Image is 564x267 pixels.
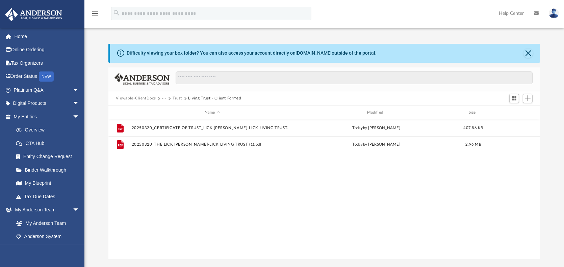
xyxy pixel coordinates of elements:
a: CTA Hub [9,137,89,150]
a: Digital Productsarrow_drop_down [5,97,89,110]
a: menu [91,13,99,18]
button: Trust [173,95,182,101]
div: Difficulty viewing your box folder? You can also access your account directly on outside of the p... [127,50,377,57]
div: grid [108,119,540,259]
a: My Blueprint [9,177,86,190]
button: Living Trust - Client Formed [188,95,241,101]
a: Client Referrals [9,243,86,257]
button: Switch to Grid View [509,94,519,103]
a: Online Ordering [5,43,89,57]
span: 2.96 MB [465,143,481,147]
a: Entity Change Request [9,150,89,164]
span: arrow_drop_down [73,203,86,217]
span: arrow_drop_down [73,110,86,124]
span: today [352,126,363,130]
img: User Pic [549,8,559,18]
button: Close [523,49,533,58]
a: [DOMAIN_NAME] [296,50,332,56]
div: Name [131,110,293,116]
span: 407.86 KB [463,126,483,130]
button: ··· [162,95,166,101]
button: 20250320_THE LICK [PERSON_NAME]-LICK LIVING TRUST (1).pdf [132,143,293,147]
input: Search files and folders [176,71,533,84]
a: Tax Organizers [5,56,89,70]
span: arrow_drop_down [73,83,86,97]
a: Tax Due Dates [9,190,89,203]
a: Platinum Q&Aarrow_drop_down [5,83,89,97]
img: Anderson Advisors Platinum Portal [3,8,64,21]
a: My Entitiesarrow_drop_down [5,110,89,123]
span: arrow_drop_down [73,97,86,111]
a: My Anderson Teamarrow_drop_down [5,203,86,217]
div: id [111,110,128,116]
div: NEW [39,71,54,82]
button: Viewable-ClientDocs [116,95,156,101]
div: Modified [296,110,457,116]
a: Home [5,30,89,43]
i: search [113,9,120,17]
a: Order StatusNEW [5,70,89,84]
div: id [490,110,537,116]
span: today [352,143,363,147]
div: by [PERSON_NAME] [296,125,457,131]
a: Binder Walkthrough [9,163,89,177]
a: Anderson System [9,230,86,243]
div: by [PERSON_NAME] [296,142,457,148]
div: Size [460,110,487,116]
a: My Anderson Team [9,216,83,230]
a: Overview [9,123,89,137]
button: Add [523,94,533,103]
button: 20250320_CERTIFICATE OF TRUST_LICK [PERSON_NAME]-LICK LIVING TRUST.pdf [132,126,293,130]
i: menu [91,9,99,18]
